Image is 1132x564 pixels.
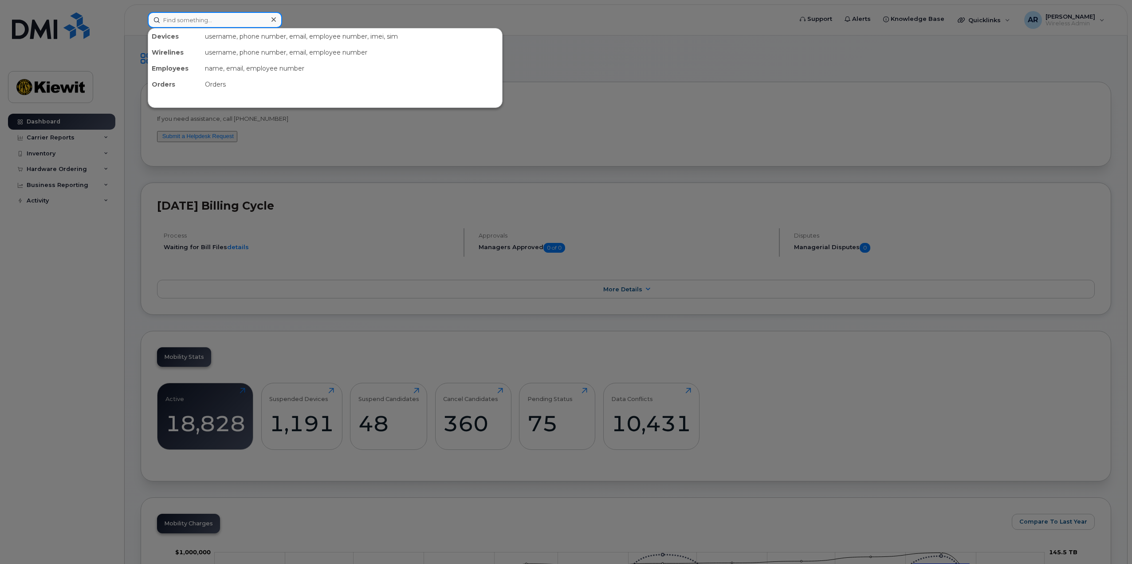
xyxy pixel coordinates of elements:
div: username, phone number, email, employee number [201,44,502,60]
div: name, email, employee number [201,60,502,76]
div: Orders [148,76,201,92]
iframe: Messenger Launcher [1093,525,1125,557]
div: Employees [148,60,201,76]
div: Devices [148,28,201,44]
div: Wirelines [148,44,201,60]
div: Orders [201,76,502,92]
div: username, phone number, email, employee number, imei, sim [201,28,502,44]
